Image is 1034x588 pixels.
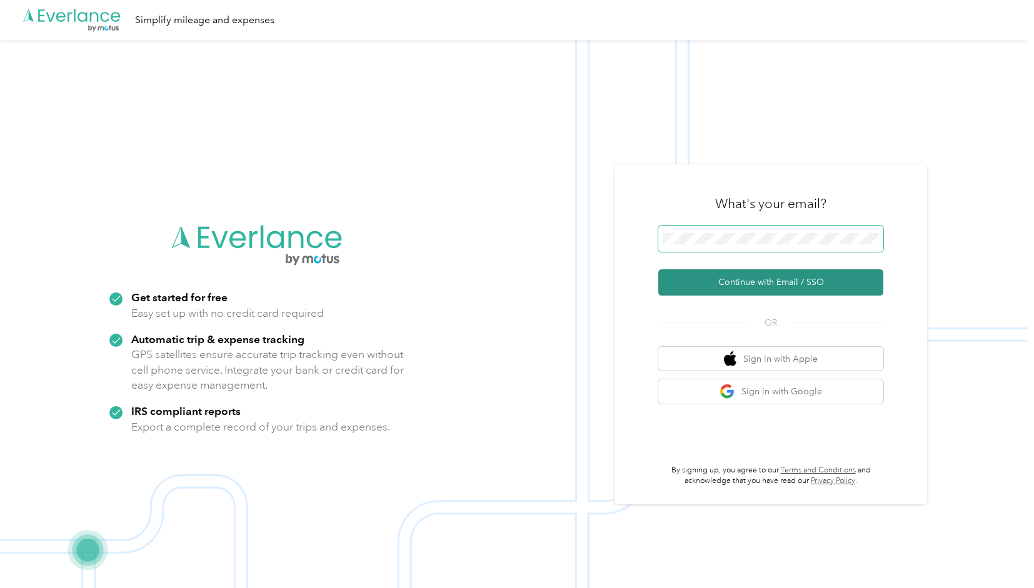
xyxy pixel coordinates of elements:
[135,12,274,28] div: Simplify mileage and expenses
[658,465,883,487] p: By signing up, you agree to our and acknowledge that you have read our .
[131,291,228,304] strong: Get started for free
[811,476,855,486] a: Privacy Policy
[658,269,883,296] button: Continue with Email / SSO
[749,316,793,329] span: OR
[781,466,856,475] a: Terms and Conditions
[131,347,404,393] p: GPS satellites ensure accurate trip tracking even without cell phone service. Integrate your bank...
[131,404,241,417] strong: IRS compliant reports
[715,195,826,212] h3: What's your email?
[724,351,736,367] img: apple logo
[658,379,883,404] button: google logoSign in with Google
[720,384,735,399] img: google logo
[658,347,883,371] button: apple logoSign in with Apple
[131,306,324,321] p: Easy set up with no credit card required
[131,419,390,435] p: Export a complete record of your trips and expenses.
[131,332,304,346] strong: Automatic trip & expense tracking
